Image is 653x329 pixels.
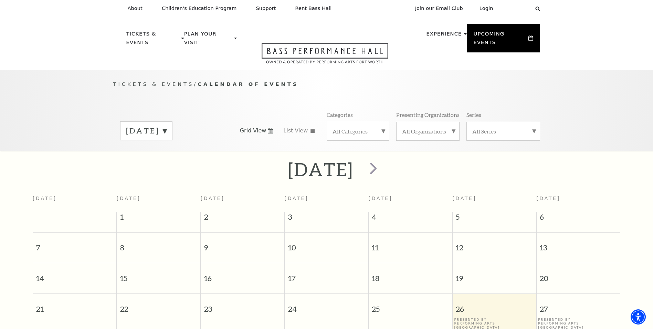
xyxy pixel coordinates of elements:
span: 3 [285,212,368,226]
h2: [DATE] [288,158,353,180]
span: 26 [453,294,536,318]
p: Tickets & Events [126,30,180,51]
label: All Organizations [402,128,454,135]
span: Grid View [240,127,266,134]
span: 2 [201,212,284,226]
p: Plan Your Visit [184,30,232,51]
span: 4 [369,212,452,226]
span: 24 [285,294,368,318]
span: 12 [453,233,536,257]
span: 13 [537,233,620,257]
p: Rent Bass Hall [295,6,332,11]
span: 14 [33,263,116,287]
p: Series [466,111,481,118]
span: 7 [33,233,116,257]
span: 25 [369,294,452,318]
span: 10 [285,233,368,257]
span: Tickets & Events [113,81,194,87]
span: 9 [201,233,284,257]
th: [DATE] [33,191,117,212]
span: [DATE] [536,196,560,201]
span: 6 [537,212,620,226]
span: 1 [117,212,200,226]
span: Calendar of Events [198,81,298,87]
p: Support [256,6,276,11]
span: 16 [201,263,284,287]
span: 18 [369,263,452,287]
p: About [128,6,143,11]
span: 8 [117,233,200,257]
p: Upcoming Events [474,30,527,51]
span: 27 [537,294,620,318]
span: 15 [117,263,200,287]
span: [DATE] [285,196,309,201]
label: All Categories [333,128,383,135]
span: [DATE] [117,196,141,201]
span: 5 [453,212,536,226]
p: Experience [426,30,462,42]
span: [DATE] [452,196,476,201]
p: Presenting Organizations [396,111,460,118]
a: Open this option [237,43,413,70]
p: / [113,80,540,89]
span: 19 [453,263,536,287]
label: All Series [472,128,534,135]
span: 20 [537,263,620,287]
select: Select: [504,5,529,12]
button: next [360,157,385,182]
p: Categories [327,111,353,118]
label: [DATE] [126,126,167,136]
span: List View [283,127,308,134]
span: [DATE] [201,196,225,201]
p: Children's Education Program [162,6,237,11]
span: 17 [285,263,368,287]
span: 11 [369,233,452,257]
span: 21 [33,294,116,318]
div: Accessibility Menu [631,309,646,325]
span: [DATE] [368,196,392,201]
span: 23 [201,294,284,318]
span: 22 [117,294,200,318]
